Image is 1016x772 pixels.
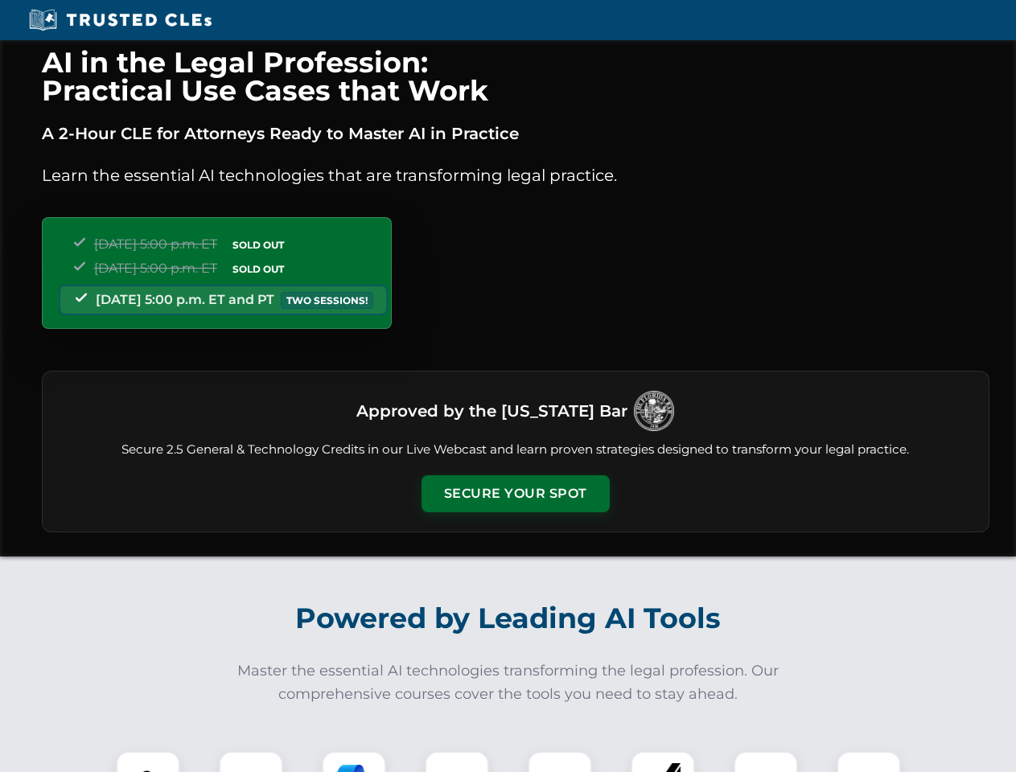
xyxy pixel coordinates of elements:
span: [DATE] 5:00 p.m. ET [94,236,217,252]
h1: AI in the Legal Profession: Practical Use Cases that Work [42,48,989,105]
p: Master the essential AI technologies transforming the legal profession. Our comprehensive courses... [227,659,790,706]
span: SOLD OUT [227,261,290,277]
h2: Powered by Leading AI Tools [63,590,954,647]
p: A 2-Hour CLE for Attorneys Ready to Master AI in Practice [42,121,989,146]
h3: Approved by the [US_STATE] Bar [356,396,627,425]
img: Logo [634,391,674,431]
span: SOLD OUT [227,236,290,253]
p: Secure 2.5 General & Technology Credits in our Live Webcast and learn proven strategies designed ... [62,441,969,459]
p: Learn the essential AI technologies that are transforming legal practice. [42,162,989,188]
span: [DATE] 5:00 p.m. ET [94,261,217,276]
button: Secure Your Spot [422,475,610,512]
img: Trusted CLEs [24,8,216,32]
